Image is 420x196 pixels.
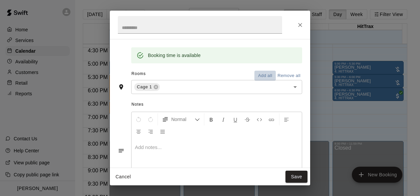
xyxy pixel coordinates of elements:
[132,99,302,110] span: Notes
[134,83,160,91] div: Cage 1
[132,71,146,76] span: Rooms
[113,171,134,183] button: Cancel
[159,113,203,125] button: Formatting Options
[134,84,155,90] span: Cage 1
[145,125,156,137] button: Right Align
[276,71,302,81] button: Remove all
[281,113,292,125] button: Left Align
[294,19,306,31] button: Close
[118,147,125,154] svg: Notes
[206,113,217,125] button: Format Bold
[285,171,307,183] button: Save
[133,125,144,137] button: Center Align
[218,113,229,125] button: Format Italics
[148,49,201,61] div: Booking time is available
[133,113,144,125] button: Undo
[254,113,265,125] button: Insert Code
[290,82,300,92] button: Open
[118,84,125,90] svg: Rooms
[157,125,168,137] button: Justify Align
[254,71,276,81] button: Add all
[230,113,241,125] button: Format Underline
[171,116,195,123] span: Normal
[242,113,253,125] button: Format Strikethrough
[145,113,156,125] button: Redo
[266,113,277,125] button: Insert Link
